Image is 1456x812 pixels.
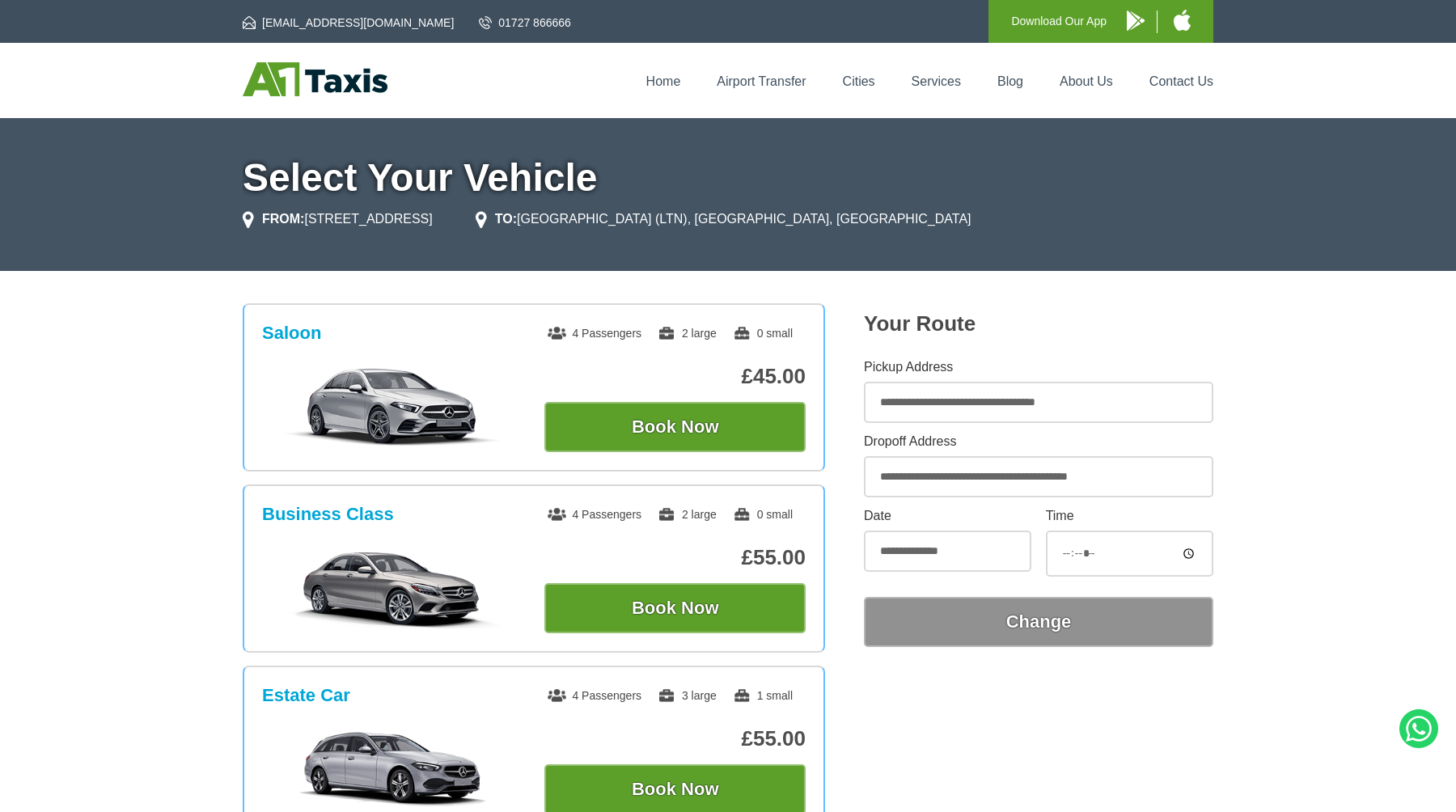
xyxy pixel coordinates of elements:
strong: FROM: [262,212,304,226]
span: 4 Passengers [548,508,641,521]
a: Services [912,74,961,88]
a: About Us [1060,74,1113,88]
a: Blog [997,74,1023,88]
li: [GEOGRAPHIC_DATA] (LTN), [GEOGRAPHIC_DATA], [GEOGRAPHIC_DATA] [476,209,971,229]
button: Book Now [544,402,806,452]
img: A1 Taxis iPhone App [1174,10,1191,31]
h3: Business Class [262,504,394,525]
span: 3 large [658,689,717,702]
label: Time [1046,510,1213,522]
span: 4 Passengers [548,689,641,702]
img: Business Class [271,548,514,628]
img: Saloon [271,366,514,447]
button: Change [864,597,1213,647]
h2: Your Route [864,311,1213,336]
a: 01727 866666 [479,15,571,31]
li: [STREET_ADDRESS] [243,209,433,229]
img: Estate Car [271,729,514,810]
a: [EMAIL_ADDRESS][DOMAIN_NAME] [243,15,454,31]
h3: Saloon [262,323,321,344]
p: Download Our App [1011,11,1107,32]
p: £55.00 [544,545,806,570]
label: Dropoff Address [864,435,1213,448]
span: 0 small [733,508,793,521]
a: Airport Transfer [717,74,806,88]
button: Book Now [544,583,806,633]
h1: Select Your Vehicle [243,159,1213,197]
strong: TO: [495,212,517,226]
p: £55.00 [544,726,806,751]
label: Date [864,510,1031,522]
a: Home [646,74,681,88]
label: Pickup Address [864,361,1213,374]
p: £45.00 [544,364,806,389]
a: Cities [843,74,875,88]
a: Contact Us [1149,74,1213,88]
span: 4 Passengers [548,327,641,340]
span: 2 large [658,327,717,340]
h3: Estate Car [262,685,350,706]
img: A1 Taxis St Albans LTD [243,62,387,96]
span: 2 large [658,508,717,521]
img: A1 Taxis Android App [1127,11,1145,31]
span: 0 small [733,327,793,340]
span: 1 small [733,689,793,702]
